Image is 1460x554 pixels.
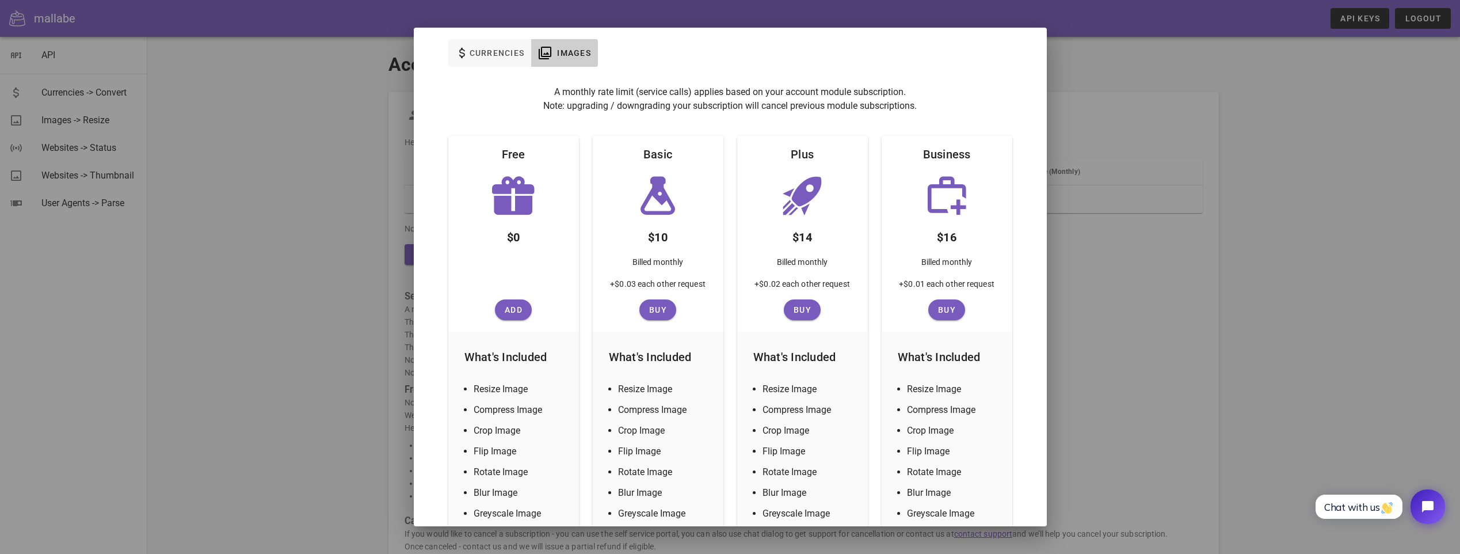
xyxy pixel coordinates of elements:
li: Greyscale Image [618,507,712,521]
li: Flip Image [763,445,856,458]
li: Flip Image [474,445,567,458]
li: Crop Image [763,424,856,438]
div: +$0.02 each other request [745,278,859,299]
span: Buy [644,305,672,314]
span: Buy [933,305,960,314]
li: Rotate Image [474,465,567,479]
li: Crop Image [907,424,1001,438]
li: Compress Image [763,403,856,417]
div: What's Included [455,339,572,375]
div: Billed monthly [768,251,837,278]
div: +$0.01 each other request [890,278,1004,299]
li: Resize Image [763,382,856,396]
li: Blur Image [763,486,856,500]
li: Rotate Image [907,465,1001,479]
li: Rotate Image [763,465,856,479]
p: A monthly rate limit (service calls) applies based on your account module subscription. Note: upg... [448,85,1012,113]
li: Crop Image [474,424,567,438]
div: $10 [639,219,677,251]
li: Blur Image [907,486,1001,500]
li: Resize Image [907,382,1001,396]
button: Buy [639,299,676,320]
div: Billed monthly [623,251,692,278]
span: Currencies [469,48,525,58]
button: Buy [928,299,965,320]
button: Images [531,39,598,67]
li: Flip Image [907,445,1001,458]
div: What's Included [600,339,716,375]
li: Compress Image [474,403,567,417]
div: $16 [928,219,966,251]
button: Add [495,299,532,320]
li: Greyscale Image [474,507,567,521]
div: Free [493,136,535,173]
li: Blur Image [474,486,567,500]
button: Buy [784,299,821,320]
li: Flip Image [618,445,712,458]
button: Currencies [448,39,532,67]
div: Basic [634,136,681,173]
div: Plus [782,136,823,173]
li: Compress Image [618,403,712,417]
li: Resize Image [618,382,712,396]
div: $0 [498,219,529,251]
div: What's Included [889,339,1005,375]
span: Images [556,48,591,58]
div: $14 [783,219,821,251]
li: Rotate Image [618,465,712,479]
div: Business [914,136,980,173]
li: Greyscale Image [907,507,1001,521]
span: Add [500,305,527,314]
iframe: Tidio Chat [1303,480,1455,534]
li: Compress Image [907,403,1001,417]
li: Blur Image [618,486,712,500]
div: +$0.03 each other request [601,278,715,299]
span: Buy [788,305,816,314]
li: Greyscale Image [763,507,856,521]
li: Crop Image [618,424,712,438]
li: Resize Image [474,382,567,396]
div: Billed monthly [912,251,981,278]
div: What's Included [744,339,861,375]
